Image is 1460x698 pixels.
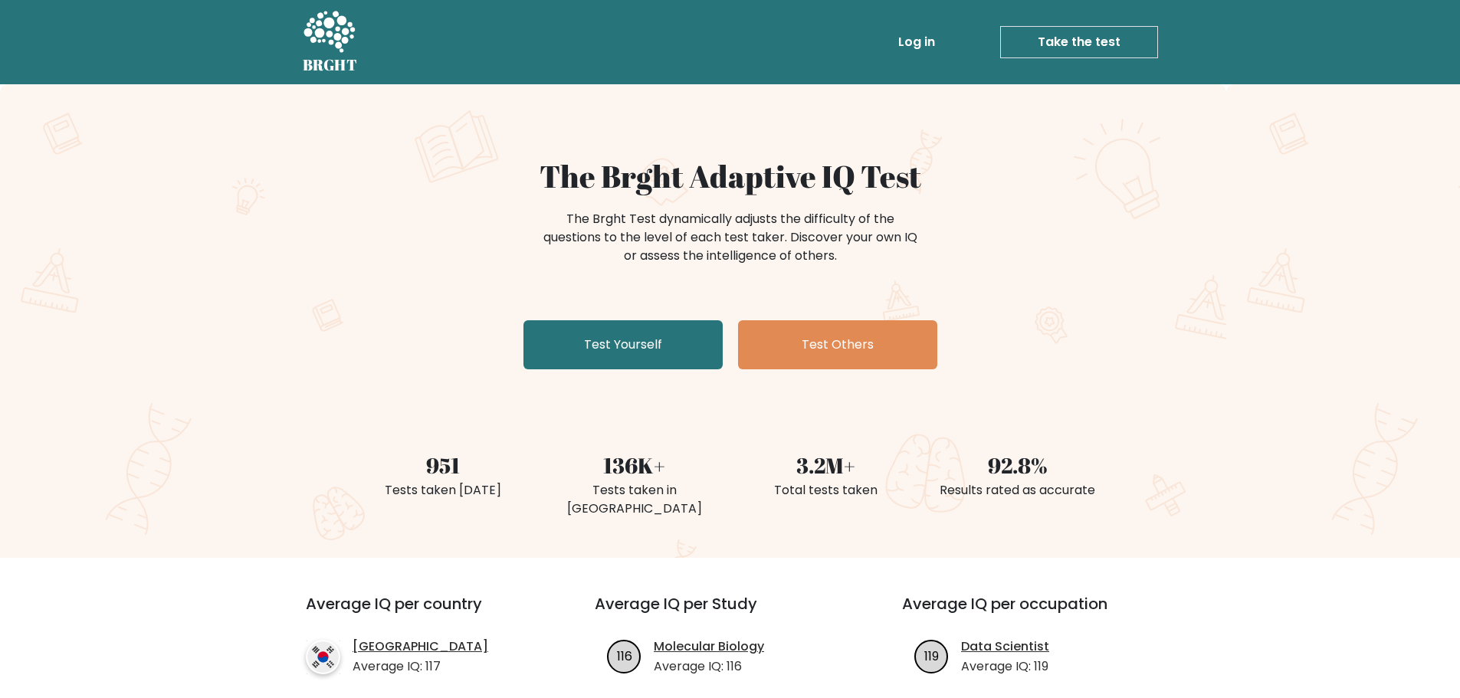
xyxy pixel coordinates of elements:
[654,637,764,656] a: Molecular Biology
[539,210,922,265] div: The Brght Test dynamically adjusts the difficulty of the questions to the level of each test take...
[902,595,1173,631] h3: Average IQ per occupation
[356,158,1104,195] h1: The Brght Adaptive IQ Test
[356,481,530,500] div: Tests taken [DATE]
[548,481,721,518] div: Tests taken in [GEOGRAPHIC_DATA]
[303,6,358,78] a: BRGHT
[306,595,540,631] h3: Average IQ per country
[924,647,939,664] text: 119
[353,637,488,656] a: [GEOGRAPHIC_DATA]
[306,640,340,674] img: country
[595,595,865,631] h3: Average IQ per Study
[548,449,721,481] div: 136K+
[931,481,1104,500] div: Results rated as accurate
[961,637,1049,656] a: Data Scientist
[1000,26,1158,58] a: Take the test
[931,449,1104,481] div: 92.8%
[356,449,530,481] div: 951
[740,481,913,500] div: Total tests taken
[617,647,632,664] text: 116
[523,320,723,369] a: Test Yourself
[303,56,358,74] h5: BRGHT
[740,449,913,481] div: 3.2M+
[738,320,937,369] a: Test Others
[353,657,488,676] p: Average IQ: 117
[961,657,1049,676] p: Average IQ: 119
[654,657,764,676] p: Average IQ: 116
[892,27,941,57] a: Log in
